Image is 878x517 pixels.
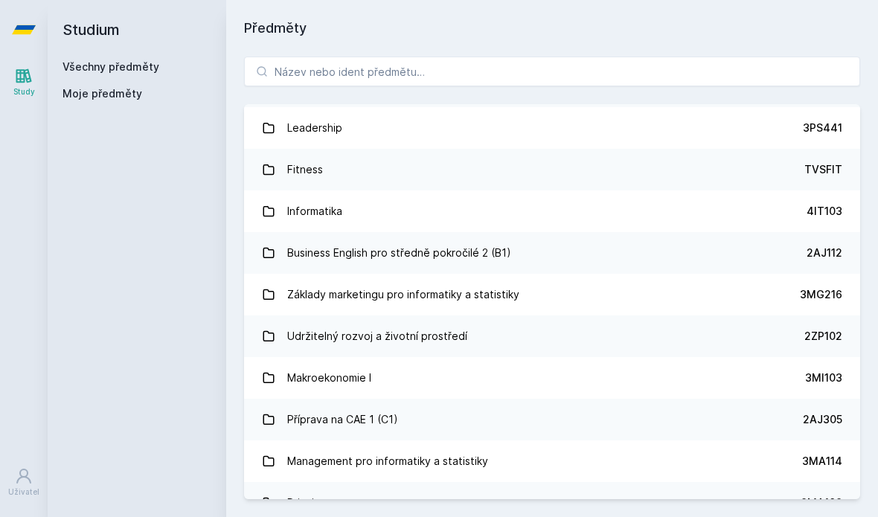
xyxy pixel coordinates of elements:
[287,280,519,309] div: Základy marketingu pro informatiky a statistiky
[803,412,842,427] div: 2AJ305
[3,460,45,505] a: Uživatel
[244,399,860,440] a: Příprava na CAE 1 (C1) 2AJ305
[800,287,842,302] div: 3MG216
[63,86,142,101] span: Moje předměty
[801,495,842,510] div: 3MA103
[287,238,511,268] div: Business English pro středně pokročilé 2 (B1)
[807,245,842,260] div: 2AJ112
[807,204,842,219] div: 4IT103
[244,357,860,399] a: Makroekonomie I 3MI103
[803,121,842,135] div: 3PS441
[244,274,860,315] a: Základy marketingu pro informatiky a statistiky 3MG216
[244,18,860,39] h1: Předměty
[244,440,860,482] a: Management pro informatiky a statistiky 3MA114
[3,60,45,105] a: Study
[287,155,323,184] div: Fitness
[8,487,39,498] div: Uživatel
[804,329,842,344] div: 2ZP102
[244,232,860,274] a: Business English pro středně pokročilé 2 (B1) 2AJ112
[244,149,860,190] a: Fitness TVSFIT
[287,405,398,434] div: Příprava na CAE 1 (C1)
[244,190,860,232] a: Informatika 4IT103
[287,321,467,351] div: Udržitelný rozvoj a životní prostředí
[244,57,860,86] input: Název nebo ident předmětu…
[802,454,842,469] div: 3MA114
[244,107,860,149] a: Leadership 3PS441
[63,60,159,73] a: Všechny předměty
[287,113,342,143] div: Leadership
[805,370,842,385] div: 3MI103
[804,162,842,177] div: TVSFIT
[287,196,342,226] div: Informatika
[13,86,35,97] div: Study
[244,315,860,357] a: Udržitelný rozvoj a životní prostředí 2ZP102
[287,446,488,476] div: Management pro informatiky a statistiky
[287,363,371,393] div: Makroekonomie I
